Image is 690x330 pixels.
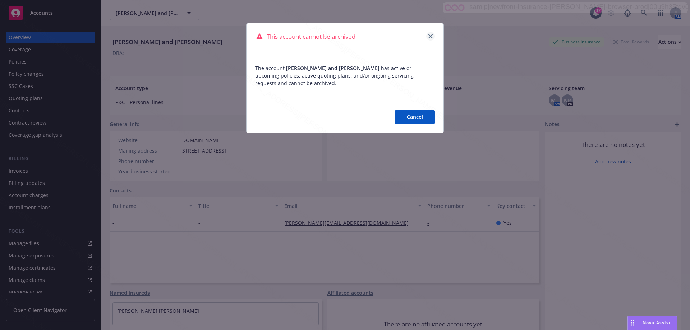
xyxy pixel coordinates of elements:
span: This account cannot be archived [267,32,355,41]
div: Drag to move [628,316,637,330]
a: close [426,32,435,41]
span: [PERSON_NAME] and [PERSON_NAME] [286,65,379,71]
button: Cancel [395,110,435,124]
span: Nova Assist [643,320,671,326]
button: Nova Assist [627,316,677,330]
span: The account has active or upcoming policies, active quoting plans, and/or ongoing servicing reque... [255,65,414,87]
